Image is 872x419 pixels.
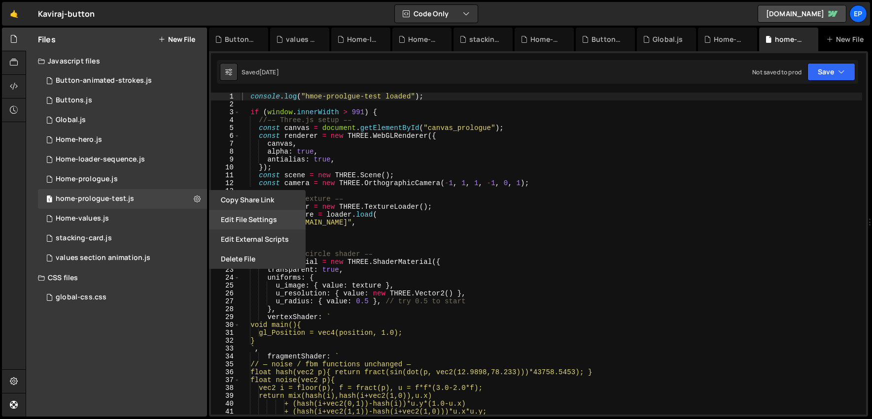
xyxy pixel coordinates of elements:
[242,68,279,76] div: Saved
[469,34,501,44] div: stacking-card.js
[211,368,240,376] div: 36
[592,34,623,44] div: Buttons.js
[38,150,207,169] div: 16061/43594.js
[56,96,92,105] div: Buttons.js
[38,228,207,248] div: 16061/44833.js
[26,51,207,71] div: Javascript files
[38,189,207,209] div: 16061/44087.js
[211,274,240,282] div: 24
[347,34,379,44] div: Home-loader-sequence.js
[211,329,240,337] div: 31
[211,116,240,124] div: 4
[211,337,240,345] div: 32
[807,63,855,81] button: Save
[211,282,240,290] div: 25
[211,108,240,116] div: 3
[56,194,134,203] div: home-prologue-test.js
[286,34,317,44] div: values section animation.js
[38,288,207,307] div: 16061/43261.css
[211,313,240,321] div: 29
[2,2,26,26] a: 🤙
[826,34,868,44] div: New File
[211,179,240,187] div: 12
[408,34,440,44] div: Home-values.js
[211,124,240,132] div: 5
[38,248,207,268] div: 16061/45214.js
[211,93,240,100] div: 1
[211,400,240,408] div: 40
[56,293,106,302] div: global-css.css
[211,100,240,108] div: 2
[46,196,52,204] span: 1
[209,210,306,229] button: Edit File Settings
[259,68,279,76] div: [DATE]
[209,190,306,210] button: Copy share link
[56,175,118,184] div: Home-prologue.js
[758,5,846,23] a: [DOMAIN_NAME]
[211,148,240,156] div: 8
[209,229,306,249] button: Edit External Scripts
[211,156,240,163] div: 9
[209,249,306,269] button: Delete File
[56,116,86,125] div: Global.js
[38,8,95,20] div: Kaviraj-button
[211,345,240,353] div: 33
[653,34,683,44] div: Global.js
[849,5,867,23] a: Ep
[38,91,207,110] div: 16061/43050.js
[211,376,240,384] div: 37
[211,392,240,400] div: 39
[211,187,240,195] div: 13
[211,384,240,392] div: 38
[56,76,152,85] div: Button-animated-strokes.js
[775,34,806,44] div: home-prologue-test.js
[211,297,240,305] div: 27
[530,34,562,44] div: Home-hero.js
[38,71,207,91] div: 16061/43947.js
[158,35,195,43] button: New File
[56,135,102,144] div: Home-hero.js
[395,5,478,23] button: Code Only
[752,68,802,76] div: Not saved to prod
[211,360,240,368] div: 35
[56,254,150,262] div: values section animation.js
[211,266,240,274] div: 23
[38,169,207,189] div: 16061/43249.js
[56,214,109,223] div: Home-values.js
[56,234,112,243] div: stacking-card.js
[56,155,145,164] div: Home-loader-sequence.js
[211,163,240,171] div: 10
[714,34,745,44] div: Home-prologue.js
[26,268,207,288] div: CSS files
[211,353,240,360] div: 34
[38,110,207,130] div: 16061/45009.js
[211,290,240,297] div: 26
[211,321,240,329] div: 30
[225,34,256,44] div: Button-animated-strokes.js
[211,132,240,140] div: 6
[38,34,56,45] h2: Files
[211,140,240,148] div: 7
[211,408,240,416] div: 41
[211,305,240,313] div: 28
[38,209,207,228] div: 16061/43950.js
[211,171,240,179] div: 11
[38,130,207,150] div: 16061/43948.js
